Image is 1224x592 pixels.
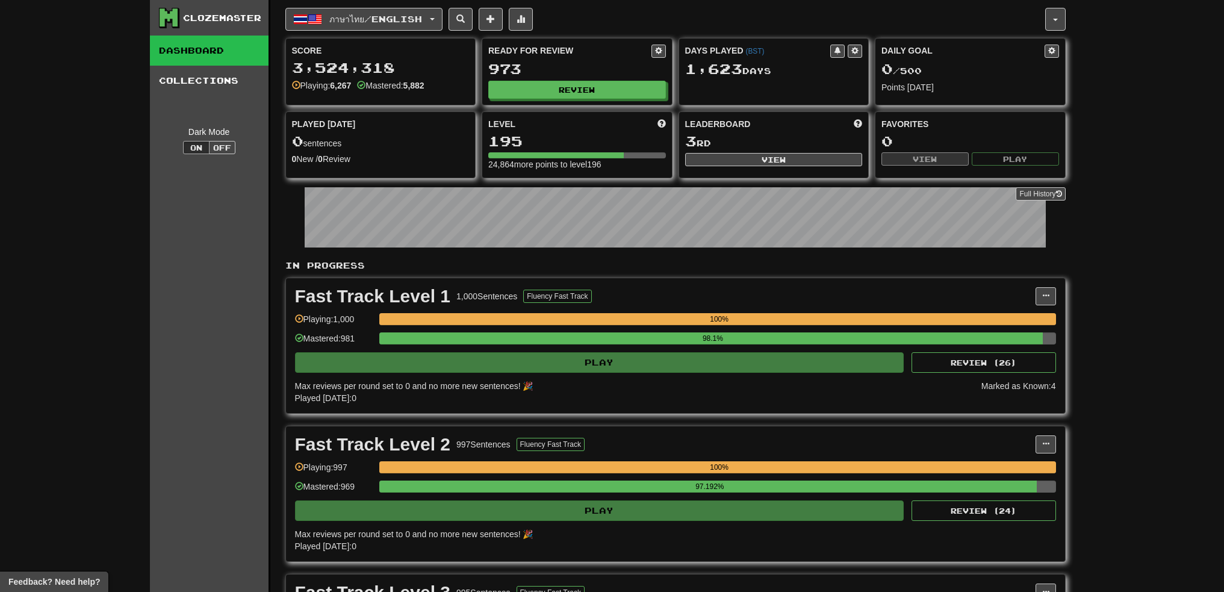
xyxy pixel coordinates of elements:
div: 97.192% [383,481,1037,493]
button: On [183,141,210,154]
span: Played [DATE]: 0 [295,541,356,551]
a: Dashboard [150,36,269,66]
button: More stats [509,8,533,31]
span: 0 [292,132,303,149]
div: Score [292,45,470,57]
button: Play [295,352,904,373]
span: Played [DATE]: 0 [295,393,356,403]
div: Playing: 1,000 [295,313,373,333]
div: Max reviews per round set to 0 and no more new sentences! 🎉 [295,380,974,392]
a: (BST) [745,47,764,55]
div: Playing: 997 [295,461,373,481]
span: 1,623 [685,60,742,77]
div: Mastered: 969 [295,481,373,500]
button: View [881,152,969,166]
strong: 0 [292,154,297,164]
div: 1,000 Sentences [456,290,517,302]
span: Score more points to level up [657,118,666,130]
button: Play [295,500,904,521]
div: 24,864 more points to level 196 [488,158,666,170]
div: Ready for Review [488,45,651,57]
a: Collections [150,66,269,96]
div: 997 Sentences [456,438,511,450]
div: Marked as Known: 4 [981,380,1056,404]
div: 98.1% [383,332,1043,344]
span: Played [DATE] [292,118,356,130]
div: sentences [292,134,470,149]
div: 973 [488,61,666,76]
div: New / Review [292,153,470,165]
strong: 0 [318,154,323,164]
span: ภาษาไทย / English [329,14,422,24]
span: / 500 [881,66,922,76]
div: Max reviews per round set to 0 and no more new sentences! 🎉 [295,528,1049,540]
div: rd [685,134,863,149]
button: Review (24) [912,500,1056,521]
div: 100% [383,461,1056,473]
button: View [685,153,863,166]
div: Days Played [685,45,831,57]
div: Playing: [292,79,352,92]
div: Day s [685,61,863,77]
div: 195 [488,134,666,149]
strong: 5,882 [403,81,424,90]
span: Leaderboard [685,118,751,130]
span: Level [488,118,515,130]
button: Search sentences [449,8,473,31]
span: 0 [881,60,893,77]
div: Clozemaster [183,12,261,24]
a: Full History [1016,187,1065,201]
strong: 6,267 [330,81,351,90]
button: Off [209,141,235,154]
p: In Progress [285,260,1066,272]
div: Favorites [881,118,1059,130]
button: Review [488,81,666,99]
div: Mastered: [357,79,424,92]
div: 100% [383,313,1056,325]
button: Add sentence to collection [479,8,503,31]
div: Daily Goal [881,45,1045,58]
div: Fast Track Level 1 [295,287,451,305]
div: 0 [881,134,1059,149]
span: 3 [685,132,697,149]
div: Mastered: 981 [295,332,373,352]
div: Dark Mode [159,126,259,138]
button: ภาษาไทย/English [285,8,443,31]
button: Review (26) [912,352,1056,373]
button: Play [972,152,1059,166]
button: Fluency Fast Track [517,438,585,451]
div: 3,524,318 [292,60,470,75]
div: Fast Track Level 2 [295,435,451,453]
span: This week in points, UTC [854,118,862,130]
button: Fluency Fast Track [523,290,591,303]
div: Points [DATE] [881,81,1059,93]
span: Open feedback widget [8,576,100,588]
